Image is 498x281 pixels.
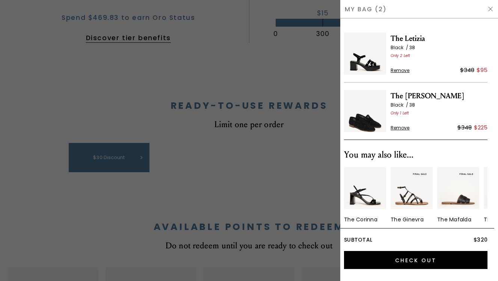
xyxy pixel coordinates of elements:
[391,216,424,223] div: The Ginevra
[391,167,433,223] a: final sale tagThe Ginevra
[474,123,487,132] div: $225
[391,90,487,102] span: The [PERSON_NAME]
[391,167,433,209] img: 7320771690555_01_Main_New_TheGinevra_Black_Leather_290x387_crop_center.jpg
[391,33,487,45] span: The Letizia
[457,123,472,132] div: $348
[409,102,415,108] span: 38
[391,167,433,223] div: 2 / 10
[391,44,409,51] span: Black
[344,251,487,269] input: Check Out
[474,236,487,243] span: $320
[344,236,372,243] span: Subtotal
[460,66,474,75] div: $348
[458,171,475,177] img: final sale tag
[391,102,409,108] span: Black
[437,167,479,223] a: final sale tagThe Mafalda
[344,33,386,75] img: The Letizia
[437,167,479,209] img: 7237131632699_01_Main_New_TheMafalda_Black_Leather_290x387_crop_center.jpg
[409,44,415,51] span: 38
[477,66,487,75] div: $95
[487,6,493,12] img: Hide Drawer
[391,68,410,74] span: Remove
[344,167,386,223] a: The Corinna
[344,149,487,161] div: You may also like...
[344,167,386,209] img: 7322859601979_01_Main_New_TheCorinna_Black_Patent_290x387_crop_center.jpg
[391,110,409,116] span: Only 1 Left
[344,216,377,223] div: The Corinna
[344,90,386,132] img: The Sacca Donna Lattice
[437,216,471,223] div: The Mafalda
[391,125,410,131] span: Remove
[391,53,410,59] span: Only 2 Left
[411,171,428,177] img: final sale tag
